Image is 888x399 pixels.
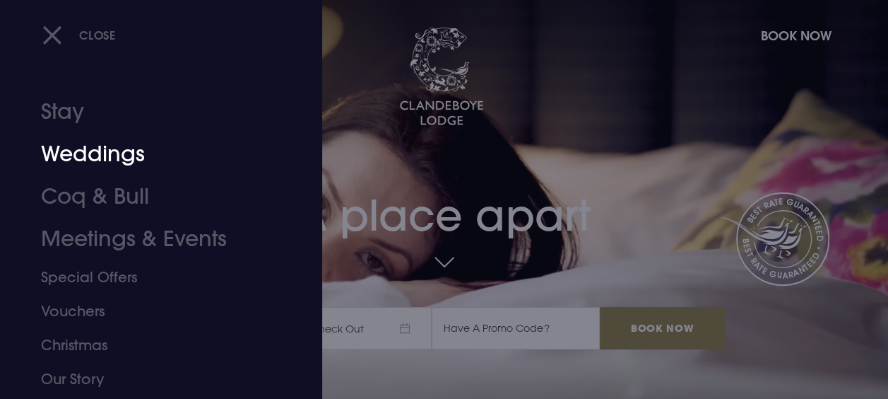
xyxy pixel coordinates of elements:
[41,91,262,133] a: Stay
[79,28,116,42] span: Close
[42,21,116,50] button: Close
[41,362,262,396] a: Our Story
[41,260,262,294] a: Special Offers
[41,294,262,328] a: Vouchers
[41,328,262,362] a: Christmas
[41,133,262,175] a: Weddings
[41,218,262,260] a: Meetings & Events
[41,175,262,218] a: Coq & Bull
